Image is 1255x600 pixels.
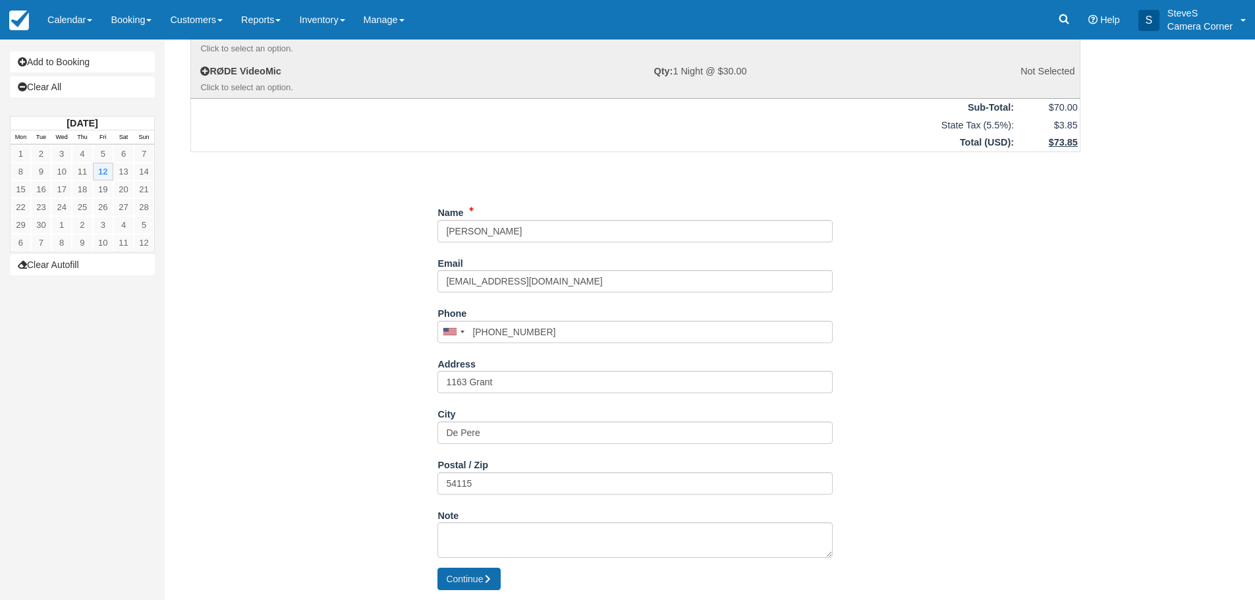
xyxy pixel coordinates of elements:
strong: Sub-Total: [968,102,1014,113]
td: 1 Night @ $20.00 [649,21,1016,59]
a: 7 [31,234,51,252]
a: RØDE VideoMic [200,66,281,76]
a: 8 [51,234,72,252]
a: 21 [134,180,154,198]
span: Help [1100,14,1120,25]
th: Tue [31,130,51,145]
div: S [1138,10,1159,31]
p: SteveS [1167,7,1233,20]
td: State Tax (5.5%): [191,117,1016,134]
a: 24 [51,198,72,216]
a: 3 [93,216,113,234]
th: Thu [72,130,92,145]
u: $73.85 [1049,137,1078,148]
button: Continue [437,568,501,590]
th: Sun [134,130,154,145]
p: Camera Corner [1167,20,1233,33]
td: $70.00 [1016,99,1080,117]
label: Postal / Zip [437,454,488,472]
strong: Qty [654,66,673,76]
em: Click to select an option. [200,82,644,94]
label: Phone [437,302,466,321]
a: 28 [134,198,154,216]
strong: Total ( ): [960,137,1014,148]
a: 16 [31,180,51,198]
a: 6 [11,234,31,252]
a: 12 [134,234,154,252]
a: 1 [11,145,31,163]
td: Not Selected [1016,21,1080,59]
button: Clear Autofill [10,254,155,275]
a: 25 [72,198,92,216]
td: Not Selected [1016,60,1080,99]
a: 20 [113,180,134,198]
a: 14 [134,163,154,180]
img: checkfront-main-nav-mini-logo.png [9,11,29,30]
a: 5 [93,145,113,163]
a: 18 [72,180,92,198]
a: 27 [113,198,134,216]
label: Email [437,252,462,271]
label: Name [437,202,463,220]
a: 22 [11,198,31,216]
div: United States: +1 [438,321,468,342]
a: 26 [93,198,113,216]
span: USD [988,137,1007,148]
th: Mon [11,130,31,145]
a: 6 [113,145,134,163]
strong: [DATE] [67,118,98,128]
a: 15 [11,180,31,198]
a: 4 [113,216,134,234]
a: 29 [11,216,31,234]
a: 3 [51,145,72,163]
label: Note [437,505,459,523]
a: Clear All [10,76,155,97]
a: 10 [51,163,72,180]
i: Help [1088,15,1098,24]
a: 2 [31,145,51,163]
a: 19 [93,180,113,198]
a: 17 [51,180,72,198]
a: 7 [134,145,154,163]
em: Click to select an option. [200,43,644,55]
a: 10 [93,234,113,252]
td: $3.85 [1016,117,1080,134]
th: Fri [93,130,113,145]
a: 2 [72,216,92,234]
a: Add to Booking [10,51,155,72]
th: Sat [113,130,134,145]
label: City [437,403,455,422]
a: 4 [72,145,92,163]
th: Wed [51,130,72,145]
a: 11 [72,163,92,180]
a: 9 [72,234,92,252]
a: 23 [31,198,51,216]
a: 30 [31,216,51,234]
label: Address [437,353,476,371]
td: 1 Night @ $30.00 [649,60,1016,99]
a: 9 [31,163,51,180]
a: 5 [134,216,154,234]
a: 13 [113,163,134,180]
a: 8 [11,163,31,180]
a: 11 [113,234,134,252]
a: 1 [51,216,72,234]
a: 12 [93,163,113,180]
